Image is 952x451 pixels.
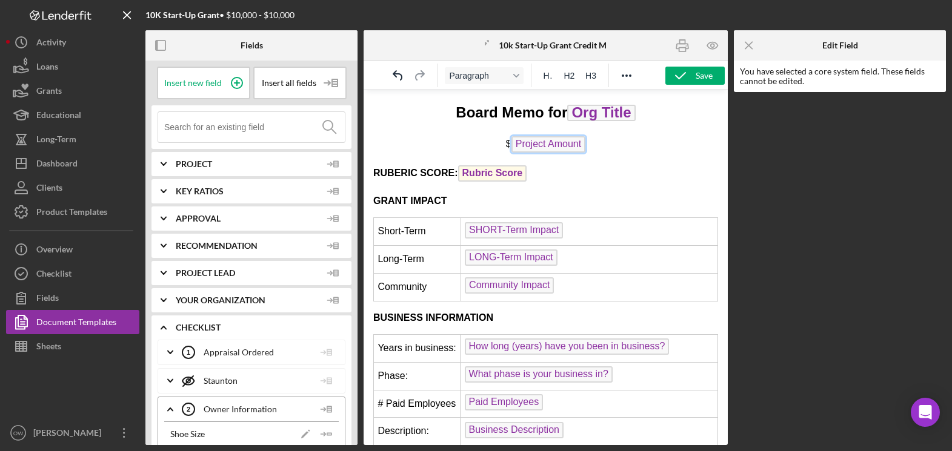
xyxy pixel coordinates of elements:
[6,103,139,127] button: Educational
[101,332,200,348] span: Business Description
[36,79,62,106] div: Grants
[36,151,78,179] div: Dashboard
[6,30,139,54] button: Activity
[6,176,139,200] a: Clients
[616,67,637,84] button: Reveal or hide additional toolbar items
[581,67,602,84] button: Heading 3
[176,241,321,251] span: Recommendation
[30,421,109,448] div: [PERSON_NAME]
[499,41,623,50] b: 10k Start-Up Grant Credit Memo
[187,349,190,356] tspan: 1
[36,103,81,130] div: Educational
[740,67,940,86] div: You have selected a core system field. These fields cannot be edited.
[10,328,97,355] td: Description:
[36,237,73,265] div: Overview
[182,337,315,367] div: Appraisal Ordered
[6,200,139,224] button: Product Templates
[6,151,139,176] button: Dashboard
[36,310,116,337] div: Document Templates
[170,429,205,439] div: Shoe Size
[176,214,321,223] span: Approval
[36,54,58,82] div: Loans
[559,67,580,84] button: Heading 2
[6,421,139,445] button: OW[PERSON_NAME]
[6,262,139,286] button: Checklist
[241,41,263,50] div: Fields
[364,90,728,445] iframe: Rich Text Area
[176,323,345,332] span: Checklist
[36,262,72,289] div: Checklist
[544,71,554,81] span: H1
[36,127,76,154] div: Long-Term
[6,334,139,358] button: Sheets
[564,71,574,81] span: H2
[164,78,222,88] span: Insert new field
[6,286,139,310] button: Fields
[36,30,66,58] div: Activity
[182,394,315,424] div: Owner Information
[445,67,524,84] button: Format Paragraph
[450,71,509,81] span: Paragraph
[6,237,139,262] button: Overview
[36,200,107,227] div: Product Templates
[6,310,139,334] button: Document Templates
[176,186,321,196] span: Key Ratios
[164,112,345,142] input: Search for an existing field
[6,127,139,151] button: Long-Term
[176,159,321,169] span: Project
[315,341,339,364] div: No fields to insert
[409,67,430,84] button: Redo
[822,41,858,50] div: Edit Field
[182,366,315,396] div: Staunton
[36,176,62,203] div: Clients
[13,430,24,436] text: OW
[36,286,59,313] div: Fields
[911,398,940,427] div: Open Intercom Messenger
[585,71,596,81] span: H3
[145,10,295,20] div: • $10,000 - $10,000
[315,369,339,392] div: No fields to insert
[665,67,725,85] button: Save
[539,67,559,84] button: Heading 1
[176,268,321,278] span: Project Lead
[176,295,321,305] span: Your Organization
[6,79,139,103] button: Grants
[6,54,139,79] button: Loans
[262,78,316,88] span: Insert all fields
[696,67,713,85] div: Save
[388,67,408,84] button: Undo
[187,406,190,413] tspan: 2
